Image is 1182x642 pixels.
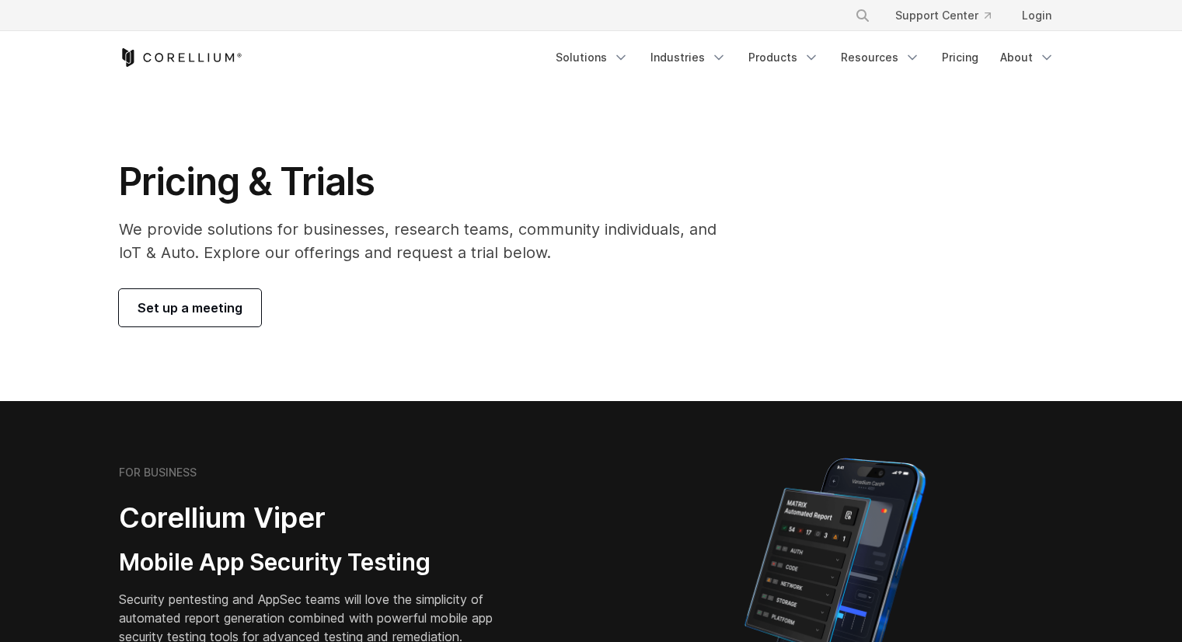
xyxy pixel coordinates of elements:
[138,298,242,317] span: Set up a meeting
[119,466,197,480] h6: FOR BUSINESS
[546,44,638,72] a: Solutions
[739,44,828,72] a: Products
[1009,2,1064,30] a: Login
[119,289,261,326] a: Set up a meeting
[641,44,736,72] a: Industries
[119,218,738,264] p: We provide solutions for businesses, research teams, community individuals, and IoT & Auto. Explo...
[849,2,877,30] button: Search
[119,159,738,205] h1: Pricing & Trials
[832,44,929,72] a: Resources
[546,44,1064,72] div: Navigation Menu
[991,44,1064,72] a: About
[836,2,1064,30] div: Navigation Menu
[933,44,988,72] a: Pricing
[883,2,1003,30] a: Support Center
[119,501,517,536] h2: Corellium Viper
[119,48,242,67] a: Corellium Home
[119,548,517,577] h3: Mobile App Security Testing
